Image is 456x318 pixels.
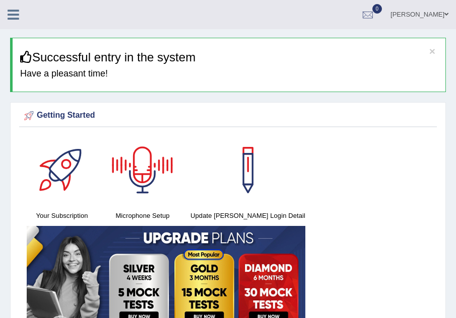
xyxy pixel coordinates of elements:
h3: Successful entry in the system [20,51,438,64]
div: Getting Started [22,108,434,123]
h4: Microphone Setup [107,210,178,221]
h4: Your Subscription [27,210,97,221]
button: × [429,46,435,56]
h4: Have a pleasant time! [20,69,438,79]
h4: Update [PERSON_NAME] Login Detail [188,210,308,221]
span: 0 [372,4,382,14]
